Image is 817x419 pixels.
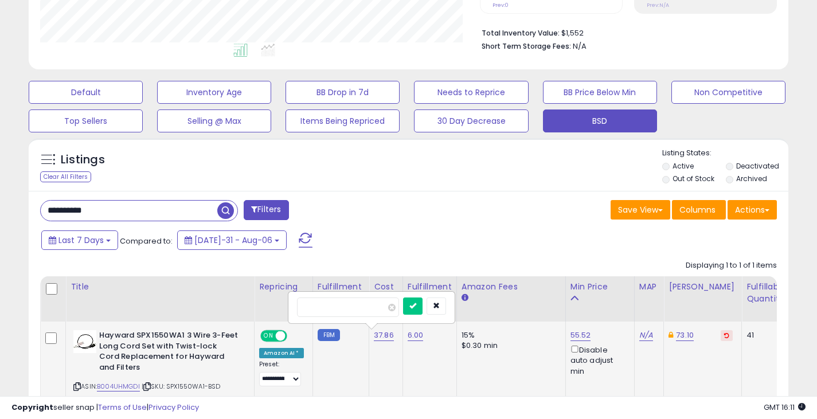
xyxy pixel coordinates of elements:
div: Min Price [570,281,630,293]
div: [PERSON_NAME] [669,281,737,293]
small: FBM [318,329,340,341]
label: Deactivated [736,161,779,171]
div: Fulfillment [318,281,364,293]
label: Out of Stock [673,174,714,183]
li: $1,552 [482,25,768,39]
span: | SKU: SPX1550WA1-BSD [142,382,221,391]
button: Selling @ Max [157,109,271,132]
button: Default [29,81,143,104]
button: Non Competitive [671,81,785,104]
small: Prev: N/A [647,2,669,9]
button: Columns [672,200,726,220]
h5: Listings [61,152,105,168]
a: Privacy Policy [148,402,199,413]
button: Top Sellers [29,109,143,132]
div: MAP [639,281,659,293]
div: Amazon AI * [259,348,304,358]
button: Save View [611,200,670,220]
span: OFF [286,331,304,341]
div: seller snap | | [11,402,199,413]
label: Archived [736,174,767,183]
span: ON [261,331,276,341]
div: Amazon Fees [462,281,561,293]
b: Short Term Storage Fees: [482,41,571,51]
button: Needs to Reprice [414,81,528,104]
small: Prev: 0 [492,2,509,9]
a: Terms of Use [98,402,147,413]
button: BB Drop in 7d [286,81,400,104]
div: Repricing [259,281,308,293]
span: 2025-08-14 16:11 GMT [764,402,806,413]
div: Displaying 1 to 1 of 1 items [686,260,777,271]
span: Compared to: [120,236,173,246]
a: B004UHMGDI [97,382,140,391]
button: Filters [244,200,288,220]
div: Disable auto adjust min [570,343,626,377]
div: Fulfillable Quantity [746,281,786,305]
button: Actions [728,200,777,220]
div: Preset: [259,361,304,386]
p: Listing States: [662,148,788,159]
strong: Copyright [11,402,53,413]
button: Inventory Age [157,81,271,104]
button: BB Price Below Min [543,81,657,104]
a: 73.10 [676,330,694,341]
div: Clear All Filters [40,171,91,182]
a: 55.52 [570,330,591,341]
label: Active [673,161,694,171]
div: 41 [746,330,782,340]
div: Title [71,281,249,293]
button: [DATE]-31 - Aug-06 [177,230,287,250]
a: 37.86 [374,330,394,341]
div: $0.30 min [462,340,557,351]
span: N/A [573,41,587,52]
b: Hayward SPX1550WA1 3 Wire 3-Feet Long Cord Set with Twist-lock Cord Replacement for Hayward and F... [99,330,239,375]
span: Columns [679,204,716,216]
button: 30 Day Decrease [414,109,528,132]
small: Amazon Fees. [462,293,468,303]
button: BSD [543,109,657,132]
b: Total Inventory Value: [482,28,560,38]
img: 41J+KBu0cZL._SL40_.jpg [73,330,96,353]
button: Last 7 Days [41,230,118,250]
a: N/A [639,330,653,341]
div: Fulfillment Cost [408,281,452,305]
a: 6.00 [408,330,424,341]
div: Cost [374,281,398,293]
span: [DATE]-31 - Aug-06 [194,234,272,246]
button: Items Being Repriced [286,109,400,132]
div: 15% [462,330,557,340]
span: Last 7 Days [58,234,104,246]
